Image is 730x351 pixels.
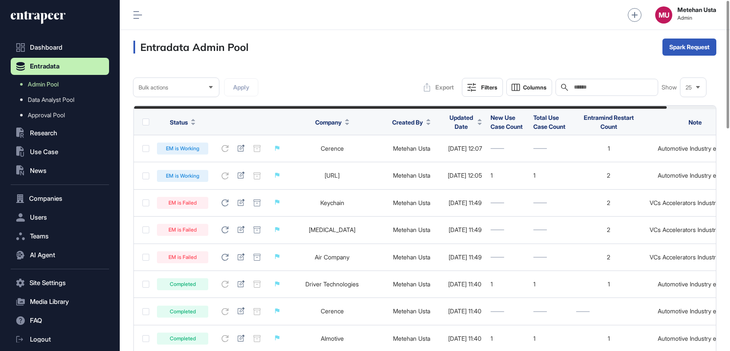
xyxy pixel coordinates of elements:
[419,79,458,96] button: Export
[11,274,109,292] button: Site Settings
[11,125,109,142] button: Research
[576,172,641,179] div: 2
[448,308,482,315] div: [DATE] 11:40
[448,199,482,206] div: [DATE] 11:49
[11,190,109,207] button: Companies
[11,209,109,226] button: Users
[321,145,344,152] a: Cerence
[491,114,523,130] span: New Use Case Count
[157,224,208,236] div: EM is Failed
[533,335,567,342] div: 1
[321,335,344,342] a: AImotive
[11,143,109,161] button: Use Case
[584,114,634,130] span: Entramind Restart Count
[157,170,208,182] div: EM is Working
[15,77,109,92] a: Admin Pool
[315,118,349,127] button: Company
[576,199,641,206] div: 2
[157,278,208,290] div: Completed
[523,84,547,91] span: Columns
[689,119,702,126] span: Note
[491,281,525,288] div: 1
[491,172,525,179] div: 1
[30,149,58,155] span: Use Case
[491,335,525,342] div: 1
[30,317,42,324] span: FAQ
[576,335,641,342] div: 1
[30,280,66,286] span: Site Settings
[11,39,109,56] a: Dashboard
[11,228,109,245] button: Teams
[157,197,208,209] div: EM is Failed
[448,145,482,152] div: [DATE] 12:07
[448,113,474,131] span: Updated Date
[321,307,344,315] a: Cerence
[157,251,208,263] div: EM is Failed
[506,79,552,96] button: Columns
[28,81,59,88] span: Admin Pool
[448,226,482,233] div: [DATE] 11:49
[139,84,168,91] span: Bulk actions
[157,333,208,345] div: Completed
[677,15,716,21] span: Admin
[393,145,430,152] a: Metehan Usta
[576,254,641,261] div: 2
[655,6,672,24] button: MU
[448,254,482,261] div: [DATE] 11:49
[315,253,349,261] a: Air Company
[11,162,109,179] button: News
[309,226,355,233] a: [MEDICAL_DATA]
[15,107,109,123] a: Approval Pool
[393,280,430,288] a: Metehan Usta
[662,84,677,91] span: Show
[448,172,482,179] div: [DATE] 12:05
[393,335,430,342] a: Metehan Usta
[29,195,62,202] span: Companies
[448,335,482,342] div: [DATE] 11:40
[325,172,340,179] a: [URL]
[686,84,692,91] span: 25
[393,307,430,315] a: Metehan Usta
[393,172,430,179] a: Metehan Usta
[576,281,641,288] div: 1
[30,336,51,343] span: Logout
[462,78,503,97] button: Filters
[392,118,423,127] span: Created By
[11,247,109,264] button: AI Agent
[320,199,344,206] a: Keychain
[11,331,109,348] a: Logout
[170,118,195,127] button: Status
[392,118,431,127] button: Created By
[11,312,109,329] button: FAQ
[11,293,109,310] button: Media Library
[15,92,109,107] a: Data Analyst Pool
[170,118,188,127] span: Status
[30,298,69,305] span: Media Library
[30,214,47,221] span: Users
[677,6,716,13] strong: Metehan Usta
[662,39,716,56] button: Spark Request
[533,114,565,130] span: Total Use Case Count
[305,280,359,288] a: Driver Technologies
[11,58,109,75] button: Entradata
[393,226,430,233] a: Metehan Usta
[157,306,208,318] div: Completed
[481,84,497,91] div: Filters
[28,112,65,119] span: Approval Pool
[30,233,49,240] span: Teams
[448,113,482,131] button: Updated Date
[393,253,430,261] a: Metehan Usta
[157,143,208,155] div: EM is Working
[576,226,641,233] div: 2
[133,41,248,54] h3: Entradata Admin Pool
[448,281,482,288] div: [DATE] 11:40
[315,118,342,127] span: Company
[393,199,430,206] a: Metehan Usta
[576,145,641,152] div: 1
[30,167,47,174] span: News
[28,96,74,103] span: Data Analyst Pool
[533,281,567,288] div: 1
[30,130,57,137] span: Research
[30,63,59,70] span: Entradata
